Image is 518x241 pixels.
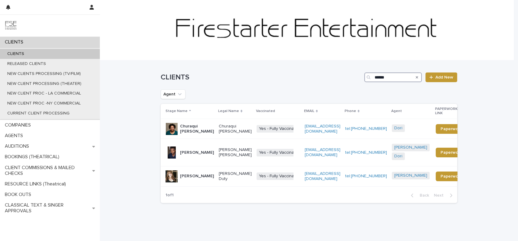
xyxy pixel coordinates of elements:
p: CLASSICAL TEXT & SINGER APPROVALS [2,202,92,214]
span: Add New [435,75,453,79]
p: Churaqui [PERSON_NAME] [219,124,252,134]
a: tel:[PHONE_NUMBER] [345,127,387,131]
p: PAPERWORK LINK [435,106,464,117]
p: Legal Name [218,108,239,114]
p: Agent [391,108,402,114]
p: CURRENT CLIENT PROCESSING [2,111,74,116]
p: AGENTS [2,133,28,139]
a: [EMAIL_ADDRESS][DOMAIN_NAME] [305,124,340,133]
button: Next [431,193,457,198]
button: Agent [161,89,185,99]
a: [PERSON_NAME] [394,145,427,150]
p: Stage Name [166,108,188,114]
p: RESOURCE LINKS (Theatrical) [2,181,71,187]
tr: [PERSON_NAME][PERSON_NAME] [PERSON_NAME]Yes - Fully Vaccinated[EMAIL_ADDRESS][DOMAIN_NAME]tel:[PH... [161,139,477,166]
tr: Churaqui [PERSON_NAME]Churaqui [PERSON_NAME]Yes - Fully Vaccinated[EMAIL_ADDRESS][DOMAIN_NAME]tel... [161,119,477,139]
p: Churaqui [PERSON_NAME] [180,124,214,134]
p: EMAIL [304,108,314,114]
a: Dori [394,126,402,131]
button: Back [406,193,431,198]
p: COMPANIES [2,122,36,128]
p: NEW CLIENT PROCESSING (THEATER) [2,81,86,86]
p: NEW CLIENTS PROCESSING (TV/FILM) [2,71,86,76]
h1: CLIENTS [161,73,362,82]
a: Dori [394,154,402,159]
p: NEW CLIENT PROC - LA COMMERCIAL [2,91,86,96]
span: Paperwork [441,174,462,178]
span: Yes - Fully Vaccinated [257,149,303,156]
span: Back [416,193,429,198]
p: AUDITIONS [2,143,34,149]
a: Paperwork [436,124,467,134]
a: tel:[PHONE_NUMBER] [345,174,387,178]
p: [PERSON_NAME] Duty [219,171,252,182]
a: Paperwork [436,148,467,157]
p: BOOKINGS (THEATRICAL) [2,154,64,160]
p: 1 of 1 [161,188,179,203]
a: [PERSON_NAME] [394,173,427,178]
tr: [PERSON_NAME][PERSON_NAME] DutyYes - Fully Vaccinated[EMAIL_ADDRESS][DOMAIN_NAME]tel:[PHONE_NUMBE... [161,166,477,186]
p: NEW CLIENT PROC -NY COMMERCIAL [2,101,86,106]
p: [PERSON_NAME] [180,150,214,155]
input: Search [364,72,422,82]
p: [PERSON_NAME] [180,174,214,179]
p: CLIENTS [2,51,29,56]
p: Vaccinated [256,108,275,114]
p: BOOK OUTS [2,192,36,198]
p: CLIENT COMMISSIONS & MAILED CHECKS [2,165,92,176]
span: Yes - Fully Vaccinated [257,125,303,133]
p: CLIENTS [2,39,28,45]
p: Phone [345,108,356,114]
a: [EMAIL_ADDRESS][DOMAIN_NAME] [305,148,340,157]
p: [PERSON_NAME] [PERSON_NAME] [219,147,252,158]
a: tel:[PHONE_NUMBER] [345,150,387,155]
img: 9JgRvJ3ETPGCJDhvPVA5 [5,20,17,32]
a: Paperwork [436,172,467,181]
a: [EMAIL_ADDRESS][DOMAIN_NAME] [305,172,340,181]
span: Next [434,193,447,198]
span: Yes - Fully Vaccinated [257,172,303,180]
span: Paperwork [441,150,462,155]
p: RELEASED CLIENTS [2,61,51,66]
span: Paperwork [441,127,462,131]
a: Add New [425,72,457,82]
